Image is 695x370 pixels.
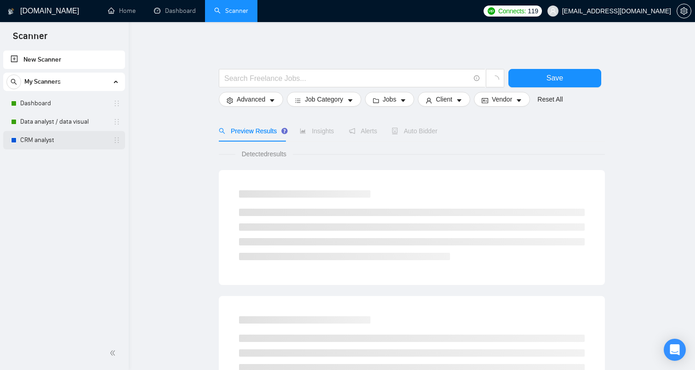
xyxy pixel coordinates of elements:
[482,97,488,104] span: idcard
[305,94,343,104] span: Job Category
[108,7,136,15] a: homeHome
[219,127,285,135] span: Preview Results
[392,127,437,135] span: Auto Bidder
[113,100,120,107] span: holder
[528,6,538,16] span: 119
[474,92,530,107] button: idcardVendorcaret-down
[227,97,233,104] span: setting
[6,29,55,49] span: Scanner
[516,97,522,104] span: caret-down
[287,92,361,107] button: barsJob Categorycaret-down
[365,92,415,107] button: folderJobscaret-down
[235,149,293,159] span: Detected results
[3,51,125,69] li: New Scanner
[24,73,61,91] span: My Scanners
[237,94,265,104] span: Advanced
[8,4,14,19] img: logo
[550,8,556,14] span: user
[154,7,196,15] a: dashboardDashboard
[224,73,470,84] input: Search Freelance Jobs...
[11,51,118,69] a: New Scanner
[664,339,686,361] div: Open Intercom Messenger
[383,94,397,104] span: Jobs
[300,128,306,134] span: area-chart
[426,97,432,104] span: user
[492,94,512,104] span: Vendor
[491,75,499,84] span: loading
[113,137,120,144] span: holder
[400,97,406,104] span: caret-down
[677,7,691,15] a: setting
[7,79,21,85] span: search
[677,4,691,18] button: setting
[418,92,470,107] button: userClientcaret-down
[219,128,225,134] span: search
[498,6,526,16] span: Connects:
[373,97,379,104] span: folder
[20,113,108,131] a: Data analyst / data visual
[280,127,289,135] div: Tooltip anchor
[20,94,108,113] a: Dashboard
[214,7,248,15] a: searchScanner
[219,92,283,107] button: settingAdvancedcaret-down
[677,7,691,15] span: setting
[6,74,21,89] button: search
[392,128,398,134] span: robot
[547,72,563,84] span: Save
[349,127,377,135] span: Alerts
[113,118,120,125] span: holder
[436,94,452,104] span: Client
[109,348,119,358] span: double-left
[300,127,334,135] span: Insights
[508,69,601,87] button: Save
[20,131,108,149] a: CRM analyst
[456,97,462,104] span: caret-down
[537,94,563,104] a: Reset All
[347,97,353,104] span: caret-down
[3,73,125,149] li: My Scanners
[269,97,275,104] span: caret-down
[474,75,480,81] span: info-circle
[349,128,355,134] span: notification
[295,97,301,104] span: bars
[488,7,495,15] img: upwork-logo.png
